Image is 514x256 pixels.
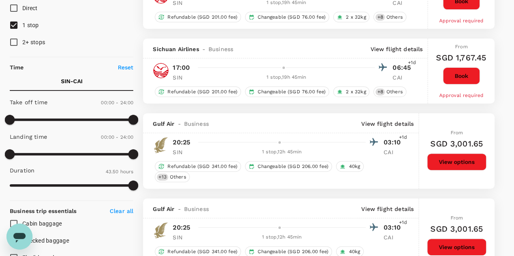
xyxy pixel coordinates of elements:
span: - [174,205,184,213]
div: 40kg [336,161,364,172]
button: Book [443,67,480,84]
span: Business [208,45,233,53]
div: Refundable (SGD 201.00 fee) [155,86,241,97]
p: 06:45 [393,63,413,73]
span: Others [167,174,189,181]
span: 2 x 32kg [343,88,369,95]
span: 40kg [345,163,363,170]
span: Changeable (SGD 76.00 fee) [254,14,329,21]
span: + 13 [157,174,168,181]
img: 3U [153,62,169,79]
h6: SGD 1,767.45 [436,51,486,64]
span: Checked baggage [22,237,69,244]
span: + 8 [375,88,384,95]
span: Approval required [439,18,484,24]
span: From [455,44,468,49]
span: Others [383,88,406,95]
p: View flight details [370,45,423,53]
div: Refundable (SGD 201.00 fee) [155,12,241,22]
p: View flight details [361,120,414,128]
iframe: Button to launch messaging window [7,224,33,250]
span: + 8 [375,14,384,21]
p: 20:25 [173,223,190,232]
div: 2 x 32kg [333,12,369,22]
span: Direct [22,5,38,11]
span: Business [184,205,209,213]
h6: SGD 3,001.65 [430,137,483,150]
span: 1 stop [22,22,39,28]
div: +8Others [373,86,406,97]
span: - [174,120,184,128]
span: 2 x 32kg [343,14,369,21]
span: +1d [408,59,416,67]
span: Refundable (SGD 341.00 fee) [164,248,241,255]
div: Changeable (SGD 76.00 fee) [245,86,329,97]
span: Business [184,120,209,128]
p: Time [10,63,24,71]
p: CAI [384,233,404,241]
span: Gulf Air [153,205,174,213]
span: Changeable (SGD 206.00 fee) [254,248,332,255]
img: GF [153,222,169,239]
span: Sichuan Airlines [153,45,199,53]
span: From [451,215,463,221]
p: Take off time [10,98,48,106]
p: SIN [173,73,193,82]
span: 2+ stops [22,39,45,45]
span: Cabin baggage [22,220,62,227]
div: Refundable (SGD 341.00 fee) [155,161,241,172]
h6: SGD 3,001.65 [430,222,483,235]
p: Landing time [10,133,47,141]
span: Gulf Air [153,120,174,128]
span: Changeable (SGD 206.00 fee) [254,163,332,170]
span: Changeable (SGD 76.00 fee) [254,88,329,95]
span: 43.50 hours [106,169,134,174]
span: 00:00 - 24:00 [101,134,133,140]
div: 2 x 32kg [333,86,369,97]
span: Refundable (SGD 341.00 fee) [164,163,241,170]
button: View options [427,153,486,170]
span: From [451,130,463,136]
div: 1 stop , 12h 45min [198,148,366,156]
span: Refundable (SGD 201.00 fee) [164,88,241,95]
p: 03:10 [384,138,404,147]
span: Refundable (SGD 201.00 fee) [164,14,241,21]
p: 17:00 [173,63,190,73]
p: SIN - CAI [61,77,82,85]
div: 1 stop , 19h 45min [198,73,375,82]
strong: Business trip essentials [10,208,77,214]
p: 20:25 [173,138,190,147]
p: 03:10 [384,223,404,232]
button: View options [427,239,486,256]
span: +1d [399,219,407,227]
span: Others [383,14,406,21]
span: - [199,45,208,53]
p: SIN [173,148,193,156]
p: CAI [393,73,413,82]
span: +1d [399,133,407,142]
span: Approval required [439,93,484,98]
div: 1 stop , 12h 45min [198,233,366,241]
p: CAI [384,148,404,156]
p: Clear all [110,207,133,215]
div: +13Others [155,172,189,182]
p: SIN [173,233,193,241]
p: Reset [118,63,134,71]
div: Changeable (SGD 206.00 fee) [245,161,332,172]
img: GF [153,137,169,153]
p: Duration [10,166,35,174]
div: Changeable (SGD 76.00 fee) [245,12,329,22]
p: View flight details [361,205,414,213]
div: +8Others [373,12,406,22]
span: 00:00 - 24:00 [101,100,133,105]
span: 40kg [345,248,363,255]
